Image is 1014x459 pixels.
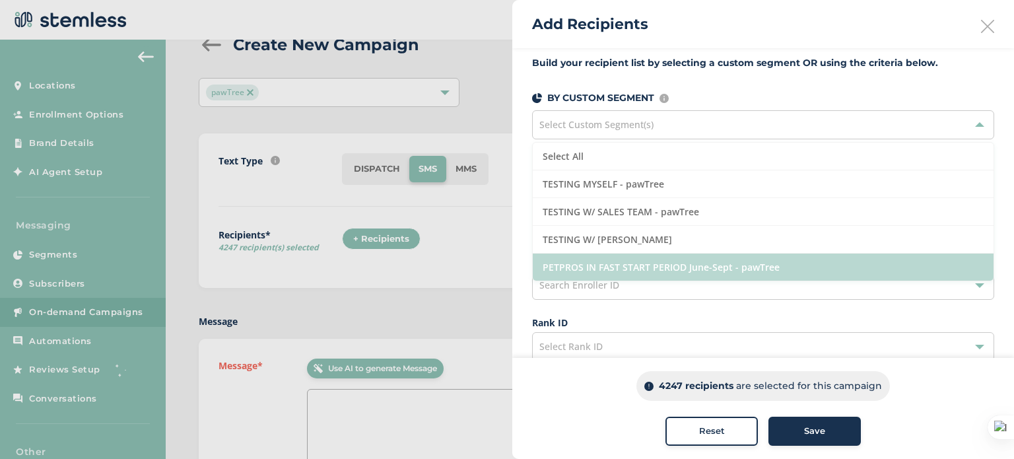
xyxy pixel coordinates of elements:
li: TESTING W/ SALES TEAM - pawTree [533,198,994,226]
h2: Add Recipients [532,13,648,35]
label: Build your recipient list by selecting a custom segment OR using the criteria below. [532,56,994,70]
li: PETPROS IN FAST START PERIOD June-Sept - pawTree [533,254,994,281]
label: Rank ID [532,316,994,330]
img: icon-info-236977d2.svg [659,94,669,103]
img: icon-segments-dark-074adb27.svg [532,93,542,103]
iframe: Chat Widget [948,396,1014,459]
span: Save [804,425,825,438]
p: are selected for this campaign [736,379,882,393]
li: TESTING MYSELF - pawTree [533,170,994,198]
li: Select All [533,143,994,170]
p: BY CUSTOM SEGMENT [547,91,654,105]
li: TESTING W/ [PERSON_NAME] [533,226,994,254]
button: Save [768,417,861,446]
span: Select Custom Segment(s) [539,118,654,131]
p: 4247 recipients [659,379,733,393]
button: Reset [665,417,758,446]
img: icon-info-dark-48f6c5f3.svg [644,382,654,391]
span: Reset [699,425,725,438]
span: Search Enroller ID [539,279,619,291]
span: Select Rank ID [539,340,603,353]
